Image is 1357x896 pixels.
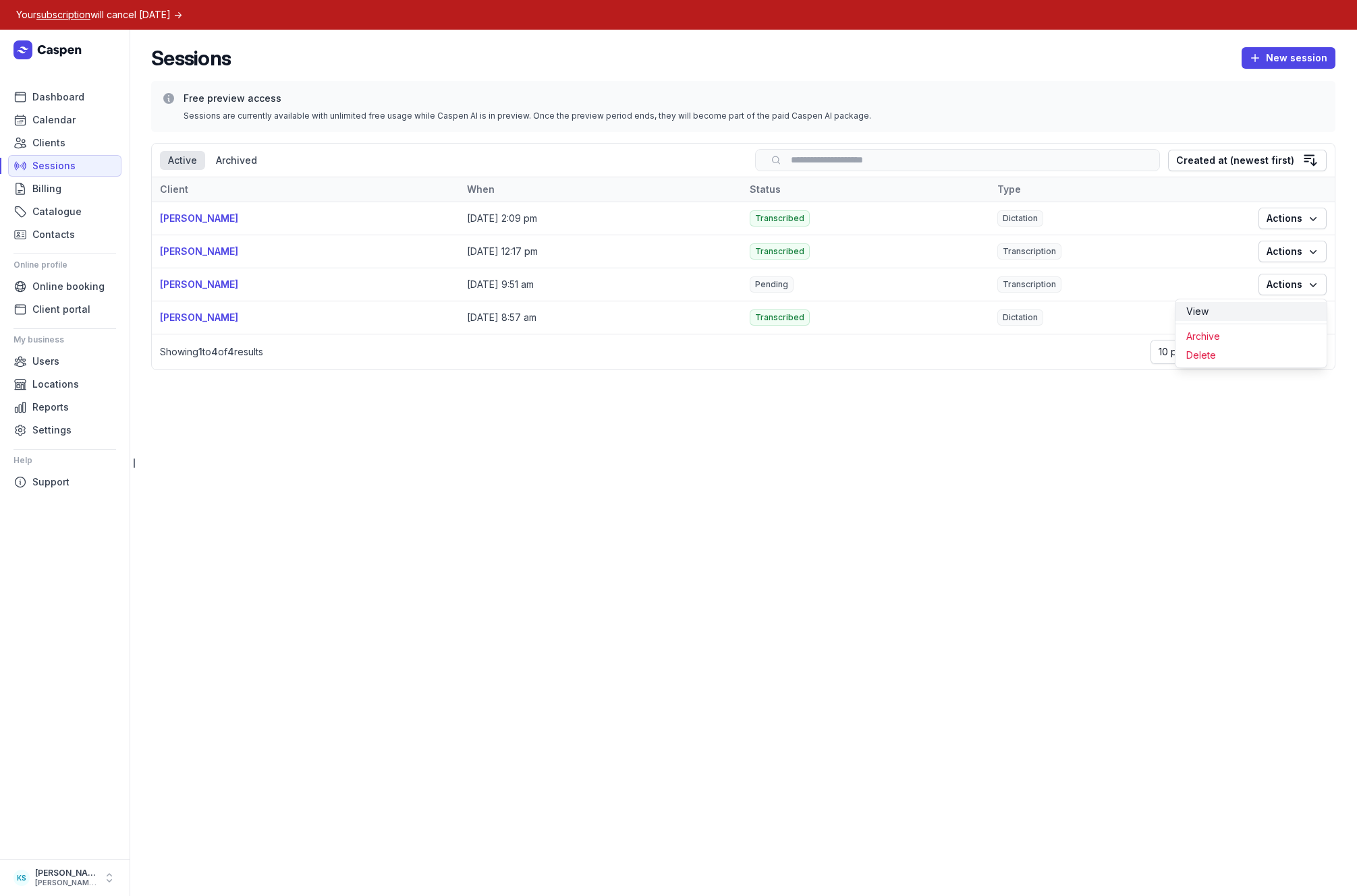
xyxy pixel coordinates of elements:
[32,353,59,369] span: Users
[1267,243,1319,260] span: Actions
[32,422,72,438] span: Settings
[32,135,65,151] span: Clients
[1175,327,1327,346] button: Archive
[989,177,1250,202] th: Type
[32,181,61,197] span: Billing
[151,46,231,70] h2: Sessions
[32,376,79,392] span: Locations
[32,204,82,220] span: Catalogue
[17,870,26,886] span: KS
[13,254,116,276] div: Online profile
[160,245,238,257] a: [PERSON_NAME]
[459,202,742,235] td: [DATE] 2:09 pm
[32,301,90,318] span: Client portal
[459,301,742,334] td: [DATE] 8:57 am
[152,177,459,202] th: Client
[35,878,97,888] div: [PERSON_NAME][EMAIL_ADDRESS][DOMAIN_NAME]
[160,345,1142,359] p: Showing to of results
[997,309,1043,326] span: Dictation
[32,278,105,295] span: Online booking
[1168,150,1327,171] button: Created at (newest first)
[1175,299,1327,367] div: Actions
[32,474,70,490] span: Support
[198,346,202,357] span: 1
[227,346,234,357] span: 4
[1267,276,1319,293] span: Actions
[184,111,1325,121] div: Sessions are currently available with unlimited free usage while Caspen AI is in preview. Once th...
[35,868,97,878] div: [PERSON_NAME]
[32,227,75,243] span: Contacts
[459,268,742,301] td: [DATE] 9:51 am
[211,346,218,357] span: 4
[742,177,989,202] th: Status
[32,89,84,105] span: Dashboard
[1267,210,1319,227] span: Actions
[997,276,1061,293] span: Transcription
[1258,274,1327,295] button: Actions
[1242,47,1335,69] button: New session
[750,243,810,260] span: Transcribed
[1175,346,1327,365] button: Delete
[32,399,69,415] span: Reports
[459,177,742,202] th: When
[997,210,1043,227] span: Dictation
[16,9,182,20] a: Your will cancel [DATE] →
[32,158,76,174] span: Sessions
[750,276,794,293] span: Pending
[160,311,238,323] a: [PERSON_NAME]
[459,235,742,268] td: [DATE] 12:17 pm
[36,9,90,20] span: subscription
[750,309,810,326] span: Transcribed
[750,210,810,227] span: Transcribed
[13,450,116,471] div: Help
[184,92,1325,105] h3: Free preview access
[1176,152,1294,169] div: Created at (newest first)
[1258,241,1327,262] button: Actions
[1175,302,1327,321] a: View
[160,151,205,170] div: Active
[160,212,238,224] a: [PERSON_NAME]
[208,151,265,170] div: Archived
[1250,50,1327,66] span: New session
[32,112,76,128] span: Calendar
[160,151,747,170] nav: Tabs
[1258,208,1327,229] button: Actions
[160,278,238,290] a: [PERSON_NAME]
[13,329,116,351] div: My business
[997,243,1061,260] span: Transcription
